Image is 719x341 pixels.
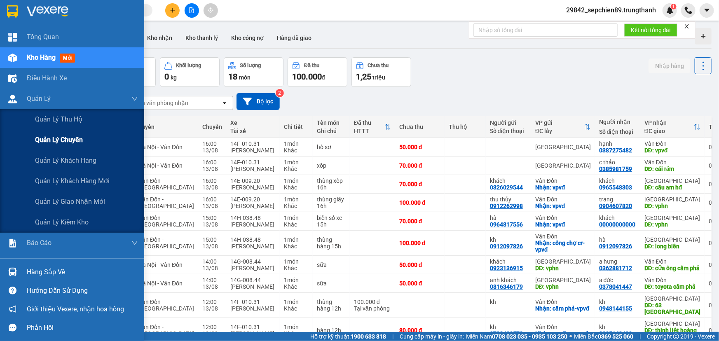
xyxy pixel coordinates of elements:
[644,140,700,147] div: Vân Đồn
[624,23,677,37] button: Kết nối tổng đài
[599,119,636,125] div: Người nhận
[230,283,276,290] div: [PERSON_NAME]
[599,299,636,305] div: kh
[399,262,440,268] div: 50.000 đ
[138,262,183,268] span: Hà Nội - Vân Đồn
[535,184,591,191] div: Nhận: vpvđ
[176,63,201,68] div: Khối lượng
[284,277,309,283] div: 1 món
[644,295,700,302] div: [GEOGRAPHIC_DATA]
[649,58,691,73] button: Nhập hàng
[230,178,276,184] div: 14E-009.20
[27,285,138,297] div: Hướng dẫn sử dụng
[317,327,346,334] div: hàng 12h
[202,221,222,228] div: 13/08
[354,128,384,134] div: HTTT
[8,54,17,62] img: warehouse-icon
[8,33,17,42] img: dashboard-icon
[202,159,222,166] div: 16:00
[221,100,228,106] svg: open
[228,72,237,82] span: 18
[317,215,346,228] div: biển số xe 15h
[202,147,222,154] div: 13/08
[284,324,309,330] div: 1 món
[27,54,56,61] span: Kho hàng
[490,215,527,221] div: hà
[640,116,705,138] th: Toggle SortBy
[9,305,16,313] span: notification
[138,215,194,228] span: Vân Đồn - [GEOGRAPHIC_DATA]
[490,178,527,184] div: khách
[531,116,595,138] th: Toggle SortBy
[230,330,276,337] div: [PERSON_NAME]
[599,128,636,135] div: Số điện thoại
[284,196,309,203] div: 1 món
[599,305,632,312] div: 0948144155
[204,3,218,18] button: aim
[492,333,567,340] strong: 0708 023 035 - 0935 103 250
[276,89,284,97] sup: 2
[644,178,700,184] div: [GEOGRAPHIC_DATA]
[230,258,276,265] div: 14G-008.44
[490,236,527,243] div: kh
[490,265,523,271] div: 0923136915
[535,283,591,290] div: DĐ: vphn
[449,124,482,130] div: Thu hộ
[392,332,393,341] span: |
[490,324,527,330] div: kh
[284,265,309,271] div: Khác
[317,262,346,268] div: sữa
[202,283,222,290] div: 13/08
[35,176,110,186] span: Quản lý khách hàng mới
[372,74,385,81] span: triệu
[284,184,309,191] div: Khác
[599,203,632,209] div: 0904607820
[270,28,318,48] button: Hàng đã giao
[351,333,386,340] strong: 1900 633 818
[230,140,276,147] div: 14F-010.31
[644,243,700,250] div: DĐ: long biên
[202,166,222,172] div: 13/08
[644,166,700,172] div: DĐ: cái răm
[644,159,700,166] div: Vân Đồn
[490,119,527,126] div: Người gửi
[569,335,572,338] span: ⚪️
[599,330,632,337] div: 0335142493
[399,218,440,224] div: 70.000 đ
[131,96,138,102] span: down
[473,23,618,37] input: Nhập số tổng đài
[185,3,199,18] button: file-add
[237,93,280,110] button: Bộ lọc
[27,32,59,42] span: Tổng Quan
[599,166,632,172] div: 0385981759
[230,166,276,172] div: [PERSON_NAME]
[230,243,276,250] div: [PERSON_NAME]
[599,277,636,283] div: a đức
[165,3,180,18] button: plus
[202,299,222,305] div: 12:00
[399,280,440,287] div: 50.000 đ
[202,196,222,203] div: 16:00
[599,236,636,243] div: hà
[490,128,527,134] div: Số điện thoại
[230,277,276,283] div: 14G-008.44
[230,299,276,305] div: 14F-010.31
[685,7,692,14] img: phone-icon
[138,144,183,150] span: Hà Nội - Vân Đồn
[138,324,194,337] span: Vân Đồn - [GEOGRAPHIC_DATA]
[230,265,276,271] div: [PERSON_NAME]
[356,72,371,82] span: 1,25
[138,162,183,169] span: Hà Nội - Vân Đồn
[684,23,690,29] span: close
[317,128,346,134] div: Ghi chú
[27,304,124,314] span: Giới thiệu Vexere, nhận hoa hồng
[35,196,105,207] span: Quản lý giao nhận mới
[230,196,276,203] div: 14E-009.20
[490,203,523,209] div: 0912262998
[8,239,17,248] img: solution-icon
[490,283,523,290] div: 0816346179
[230,324,276,330] div: 14F-010.31
[599,221,635,228] div: 00000000000
[202,243,222,250] div: 13/08
[490,299,527,305] div: kh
